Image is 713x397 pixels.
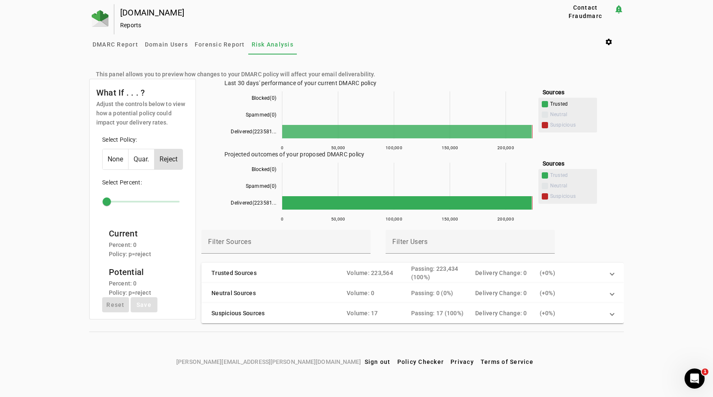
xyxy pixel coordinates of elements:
mat-panel-title: Trusted Sources [211,265,340,281]
button: Quar. [129,149,154,169]
a: Domain Users [142,34,191,54]
span: Suspicious [550,193,594,200]
div: [DOMAIN_NAME] [120,8,530,17]
text: 100,000 [386,145,402,150]
div: Volume: 223,564 [347,269,411,277]
span: Neutral [550,112,594,118]
path: Delivered(223581) Suspicious 17 [532,125,533,138]
span: Sources [543,160,565,167]
span: Suspicious [542,123,594,130]
div: ( + 0%) [540,309,604,317]
span: Sources [543,89,565,96]
span: Suspicious [550,122,594,128]
text: Spammed(0) [245,183,276,189]
mat-card-title: Potential [109,265,151,279]
text: Blocked(0) [251,95,276,101]
text: 50,000 [331,217,345,221]
text: 0 [281,145,283,150]
mat-card-title: What If . . . ? [96,86,189,99]
span: [PERSON_NAME][EMAIL_ADDRESS][PERSON_NAME][DOMAIN_NAME] [176,357,361,366]
div: Last 30 days' performance of your current DMARC policy [224,79,601,150]
mat-label: Filter Users [392,238,427,246]
mat-card-subtitle: Percent: 0 Policy: p=reject [109,240,151,259]
div: Volume: 0 [347,289,411,297]
text: 200,000 [497,145,514,150]
button: Reject [154,149,183,169]
p: Select Percent: [102,178,183,187]
span: Neutral [542,184,594,190]
iframe: Intercom live chat [685,368,705,389]
span: Sign out [365,358,391,365]
button: Terms of Service [477,354,537,369]
span: Trusted [550,172,594,179]
text: 50,000 [331,145,345,150]
mat-expansion-panel-header: Trusted SourcesVolume: 223,564Passing: 223,434 (100%)Delivery Change: 0(+0%) [201,263,624,283]
span: Privacy [450,358,474,365]
div: Volume: 17 [347,309,411,317]
mat-card-subtitle: Percent: 0 Policy: p=reject [109,279,151,297]
div: ( + 0%) [540,269,604,277]
mat-panel-title: Suspicious Sources [211,309,340,317]
div: ( + 0%) [540,289,604,297]
div: Projected outcomes of your proposed DMARC policy [224,150,601,221]
button: Contact Fraudmarc [557,4,614,19]
div: Passing: 17 (100%) [411,309,476,317]
mat-card-subtitle: This panel allows you to preview how changes to your DMARC policy will affect your email delivera... [96,70,375,79]
text: 200,000 [497,217,514,221]
mat-icon: notification_important [614,4,624,14]
div: Reports [120,21,530,29]
text: Delivered(223581... [231,200,276,206]
button: Policy Checker [394,354,448,369]
div: Delivery Change: 0 [475,269,540,277]
span: Trusted [550,101,594,107]
text: Spammed(0) [245,112,276,118]
button: Privacy [447,354,477,369]
text: 150,000 [441,145,458,150]
text: 150,000 [441,217,458,221]
text: Delivered(223581... [231,129,276,135]
span: Trusted [542,174,594,180]
mat-panel-title: Neutral Sources [211,289,340,297]
span: Terms of Service [481,358,533,365]
text: Blocked(0) [251,166,276,172]
div: Passing: 0 (0%) [411,289,476,297]
mat-expansion-panel-header: Neutral SourcesVolume: 0Passing: 0 (0%)Delivery Change: 0(+0%) [201,283,624,303]
span: Suspicious [542,195,594,201]
span: Forensic Report [195,42,245,47]
button: None [103,149,128,169]
span: 1 [702,368,708,375]
path: Delivered(223581) Trusted 223,564 [282,125,532,138]
mat-expansion-panel-header: Suspicious SourcesVolume: 17Passing: 17 (100%)Delivery Change: 0(+0%) [201,303,624,323]
div: Passing: 223,434 (100%) [411,265,476,281]
span: Contact Fraudmarc [560,3,610,20]
div: Delivery Change: 0 [475,289,540,297]
mat-card-subtitle: Adjust the controls below to view how a potential policy could impact your delivery rates. [96,99,189,127]
path: Delivered(223581) Trusted 223,564 [282,196,532,210]
span: DMARC Report [93,42,138,47]
span: Neutral [542,113,594,119]
div: Delivery Change: 0 [475,309,540,317]
text: 0 [281,217,283,221]
button: Sign out [361,354,394,369]
p: Select Policy: [102,135,183,144]
span: Risk Analysis [252,42,293,47]
span: Domain Users [145,42,188,47]
span: Neutral [550,183,594,189]
mat-card-title: Current [109,227,151,240]
a: Forensic Report [191,34,248,54]
span: Policy Checker [397,358,444,365]
a: Risk Analysis [248,34,297,54]
path: Delivered(223581) Suspicious 17 [532,196,533,210]
span: Trusted [542,102,594,109]
img: Fraudmarc Logo [92,10,108,27]
a: DMARC Report [89,34,142,54]
text: 100,000 [386,217,402,221]
mat-label: Filter Sources [208,238,251,246]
